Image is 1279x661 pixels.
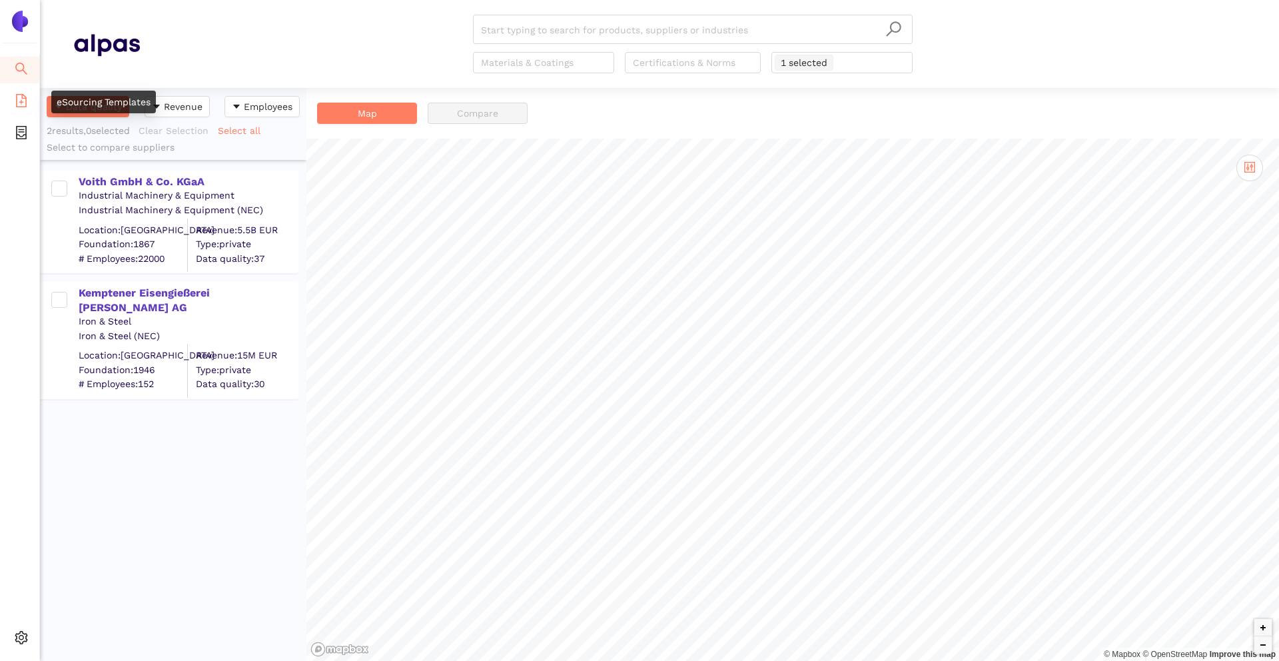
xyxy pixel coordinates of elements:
[1254,619,1272,636] button: Zoom in
[15,57,28,84] span: search
[79,315,297,329] div: Iron & Steel
[79,349,187,362] div: Location: [GEOGRAPHIC_DATA]
[152,102,161,113] span: caret-down
[15,121,28,148] span: container
[885,21,902,37] span: search
[164,99,203,114] span: Revenue
[1244,161,1256,173] span: control
[47,125,130,136] span: 2 results, 0 selected
[224,96,300,117] button: caret-downEmployees
[232,102,241,113] span: caret-down
[15,626,28,653] span: setting
[196,238,297,251] span: Type: private
[145,96,210,117] button: caret-downRevenue
[138,120,217,141] button: Clear Selection
[317,103,417,124] button: Map
[196,378,297,391] span: Data quality: 30
[310,642,369,657] a: Mapbox logo
[79,286,297,316] div: Kemptener Eisengießerei [PERSON_NAME] AG
[51,91,156,113] div: eSourcing Templates
[79,378,187,391] span: # Employees: 152
[196,252,297,265] span: Data quality: 37
[15,89,28,116] span: file-add
[79,189,297,203] div: Industrial Machinery & Equipment
[218,123,260,138] span: Select all
[9,11,31,32] img: Logo
[79,329,297,342] div: Iron & Steel (NEC)
[79,252,187,265] span: # Employees: 22000
[775,55,833,71] span: 1 selected
[1254,636,1272,654] button: Zoom out
[47,141,300,155] div: Select to compare suppliers
[79,363,187,376] span: Foundation: 1946
[358,106,377,121] span: Map
[79,204,297,217] div: Industrial Machinery & Equipment (NEC)
[196,349,297,362] div: Revenue: 15M EUR
[79,175,297,189] div: Voith GmbH & Co. KGaA
[79,223,187,237] div: Location: [GEOGRAPHIC_DATA]
[196,223,297,237] div: Revenue: 5.5B EUR
[217,120,269,141] button: Select all
[79,238,187,251] span: Foundation: 1867
[306,139,1279,661] canvas: Map
[244,99,292,114] span: Employees
[196,363,297,376] span: Type: private
[781,55,827,70] span: 1 selected
[73,28,140,61] img: Homepage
